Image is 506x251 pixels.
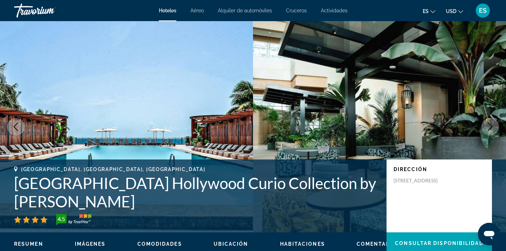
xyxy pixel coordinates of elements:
button: Habitaciones [280,241,325,247]
span: Ubicación [214,241,248,247]
span: es [423,8,429,14]
img: trustyou-badge-hor.svg [56,214,91,225]
span: Comodidades [137,241,182,247]
span: Resumen [14,241,43,247]
a: Cruceros [286,8,307,13]
span: [GEOGRAPHIC_DATA], [GEOGRAPHIC_DATA], [GEOGRAPHIC_DATA] [21,167,205,172]
div: 4.5 [54,215,68,223]
p: [STREET_ADDRESS] [394,177,450,184]
iframe: Button to launch messaging window [478,223,500,245]
p: Dirección [394,167,485,172]
span: ES [479,7,487,14]
a: Alquiler de automóviles [218,8,272,13]
span: Habitaciones [280,241,325,247]
button: Change currency [446,6,463,16]
span: Comentarios [357,241,401,247]
h1: [GEOGRAPHIC_DATA] Hollywood Curio Collection by [PERSON_NAME] [14,174,379,211]
button: Ubicación [214,241,248,247]
a: Travorium [14,1,84,20]
a: Actividades [321,8,348,13]
button: Comodidades [137,241,182,247]
span: Consultar disponibilidad [395,240,483,246]
span: Imágenes [75,241,106,247]
a: Aéreo [190,8,204,13]
button: User Menu [474,3,492,18]
button: Change language [423,6,435,16]
button: Comentarios [357,241,401,247]
button: Next image [481,118,499,136]
button: Imágenes [75,241,106,247]
button: Previous image [7,118,25,136]
a: Hoteles [159,8,176,13]
button: Resumen [14,241,43,247]
span: USD [446,8,456,14]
